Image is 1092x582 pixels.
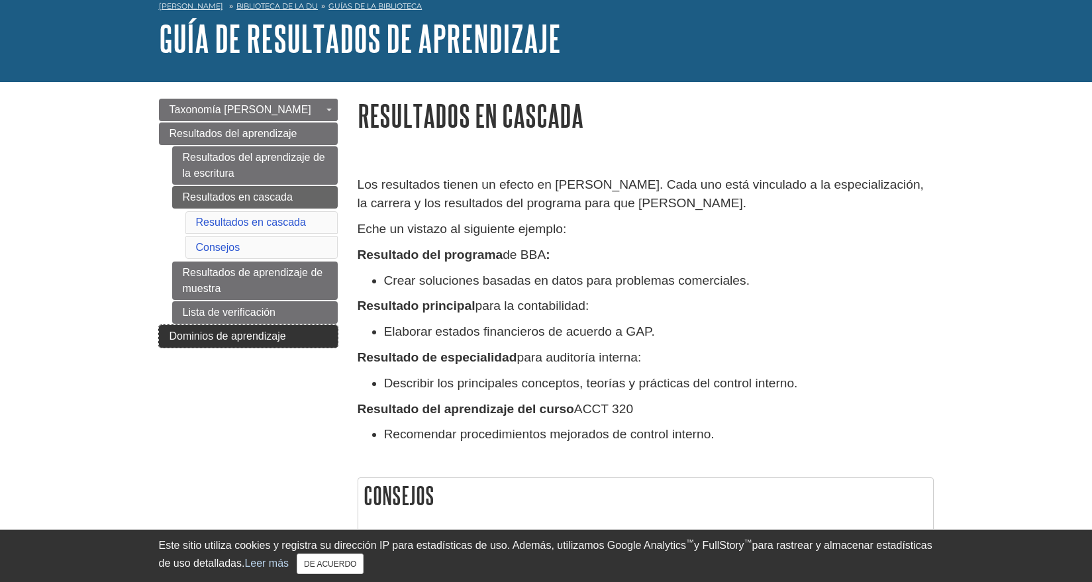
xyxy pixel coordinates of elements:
[236,1,318,11] a: Biblioteca de la DU
[183,152,325,179] font: Resultados del aprendizaje de la escritura
[159,540,932,569] font: para rastrear y almacenar estadísticas de uso detalladas.
[170,330,286,342] font: Dominios de aprendizaje
[475,299,589,313] font: para la contabilidad:
[159,1,223,11] font: [PERSON_NAME]
[159,325,338,348] a: Dominios de aprendizaje
[159,540,687,551] font: Este sitio utiliza cookies y registra su dirección IP para estadísticas de uso. Además, utilizamo...
[503,248,546,262] font: de BBA
[183,191,293,203] font: Resultados en cascada
[686,538,694,547] font: ™
[304,559,356,569] font: DE ACUERDO
[297,554,364,574] button: Cerca
[170,128,297,139] font: Resultados del aprendizaje
[172,262,338,300] a: Resultados de aprendizaje de muestra
[574,402,633,416] font: ACCT 320
[358,402,574,416] font: Resultado del aprendizaje del curso
[170,104,311,115] font: Taxonomía [PERSON_NAME]
[172,186,338,209] a: Resultados en cascada
[517,350,642,364] font: para auditoría interna:
[183,267,323,294] font: Resultados de aprendizaje de muestra
[159,99,338,348] div: Menú de la página de guía
[546,248,550,262] font: :
[196,242,240,253] a: Consejos
[384,273,750,287] font: Crear soluciones basadas en datos para problemas comerciales.
[364,482,434,509] font: Consejos
[384,427,715,441] font: Recomendar procedimientos mejorados de control interno.
[159,122,338,145] a: Resultados del aprendizaje
[159,99,338,121] a: Taxonomía [PERSON_NAME]
[328,1,422,11] a: Guías de la biblioteca
[244,558,289,569] a: Leer más
[196,217,306,228] a: Resultados en cascada
[358,177,924,211] font: Los resultados tienen un efecto en [PERSON_NAME]. Cada uno está vinculado a la especialización, l...
[172,146,338,185] a: Resultados del aprendizaje de la escritura
[744,538,752,547] font: ™
[183,307,276,318] font: Lista de verificación
[358,222,567,236] font: Eche un vistazo al siguiente ejemplo:
[159,1,223,12] a: [PERSON_NAME]
[694,540,744,551] font: y FullStory
[358,248,503,262] font: Resultado del programa
[358,299,475,313] font: Resultado principal
[358,350,517,364] font: Resultado de especialidad
[172,301,338,324] a: Lista de verificación
[384,324,655,338] font: Elaborar estados financieros de acuerdo a GAP.
[358,99,583,132] font: Resultados en cascada
[159,18,561,59] a: Guía de resultados de aprendizaje
[384,376,798,390] font: Describir los principales conceptos, teorías y prácticas del control interno.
